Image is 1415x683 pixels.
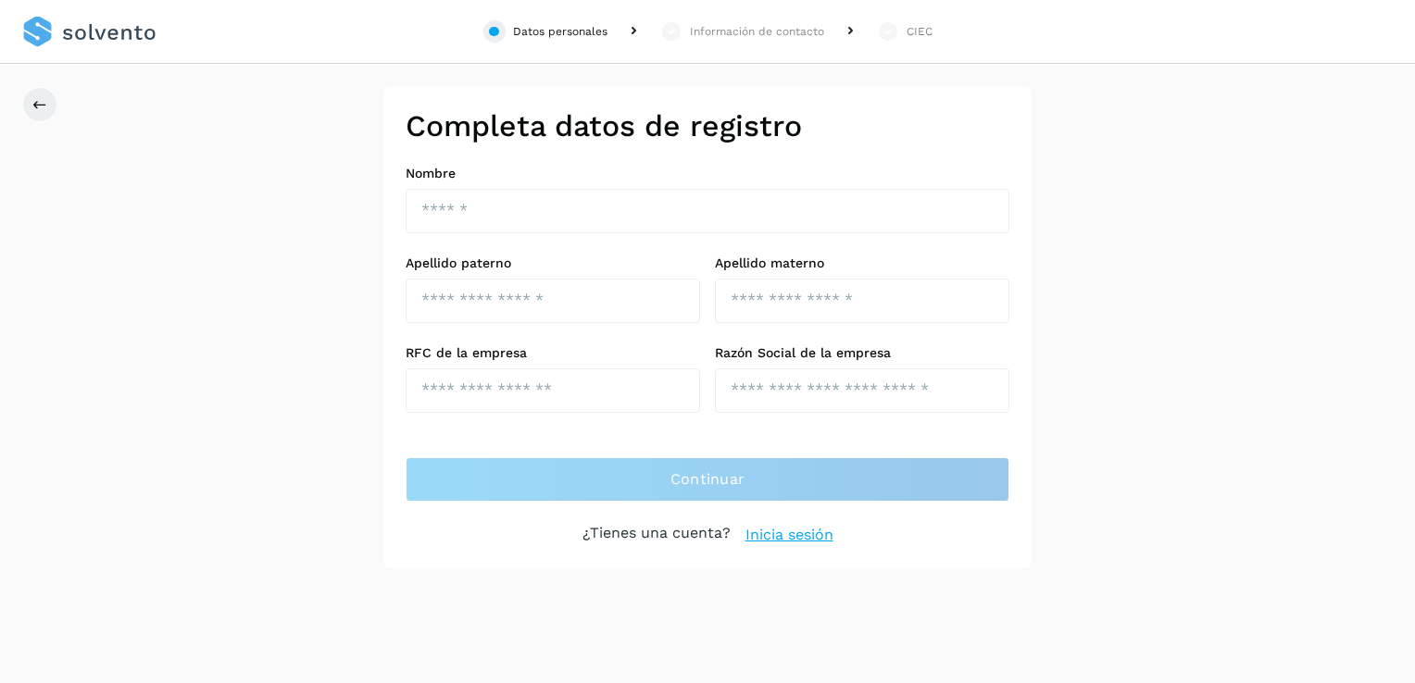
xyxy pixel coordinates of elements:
[406,457,1009,502] button: Continuar
[406,108,1009,143] h2: Completa datos de registro
[406,166,1009,181] label: Nombre
[690,23,824,40] div: Información de contacto
[670,469,745,490] span: Continuar
[406,255,700,271] label: Apellido paterno
[907,23,933,40] div: CIEC
[715,345,1009,361] label: Razón Social de la empresa
[406,345,700,361] label: RFC de la empresa
[745,524,833,546] a: Inicia sesión
[582,524,731,546] p: ¿Tienes una cuenta?
[715,255,1009,271] label: Apellido materno
[513,23,607,40] div: Datos personales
